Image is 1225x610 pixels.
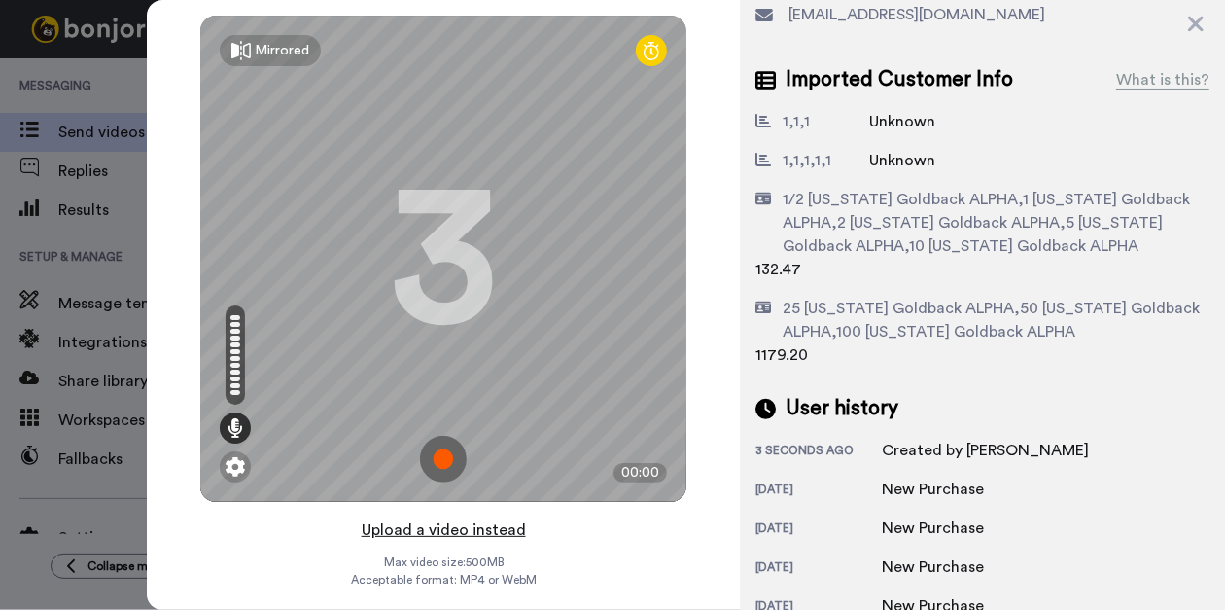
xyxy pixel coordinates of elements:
span: Unknown [869,114,935,129]
div: New Purchase [882,478,984,501]
div: Created by [PERSON_NAME] [882,439,1089,462]
div: 1,1,1,1,1 [783,149,831,172]
span: Unknown [869,153,935,168]
div: 00:00 [613,463,667,483]
button: Upload a video instead [356,518,532,543]
div: New Purchase [882,517,984,540]
img: Profile image for Amy [22,58,53,90]
div: 1/2 [US_STATE] Goldback ALPHA,1 [US_STATE] Goldback ALPHA,2 [US_STATE] Goldback ALPHA,5 [US_STATE... [783,188,1202,258]
div: message notification from Amy, 1w ago. Hi Bryan, I’d love to ask you a quick question: If Bonjoro... [8,41,381,105]
div: 1,1,1 [783,110,810,133]
span: Max video size: 500 MB [383,555,504,570]
div: [DATE] [755,482,882,501]
span: 1179.20 [755,347,808,363]
div: 25 [US_STATE] Goldback ALPHA,50 [US_STATE] Goldback ALPHA,100 [US_STATE] Goldback ALPHA [783,297,1202,343]
div: [DATE] [755,559,882,579]
div: 3 [390,186,497,332]
img: ic_gear.svg [226,457,245,477]
p: Hi [PERSON_NAME], I’d love to ask you a quick question: If [PERSON_NAME] could introduce a new fe... [63,55,357,75]
span: 132.47 [755,262,801,277]
img: ic_record_start.svg [420,436,467,483]
span: Acceptable format: MP4 or WebM [351,572,537,588]
div: 3 seconds ago [755,443,882,462]
p: Message from Amy, sent 1w ago [63,75,357,92]
span: User history [786,394,898,423]
div: New Purchase [882,556,984,579]
div: [DATE] [755,520,882,540]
